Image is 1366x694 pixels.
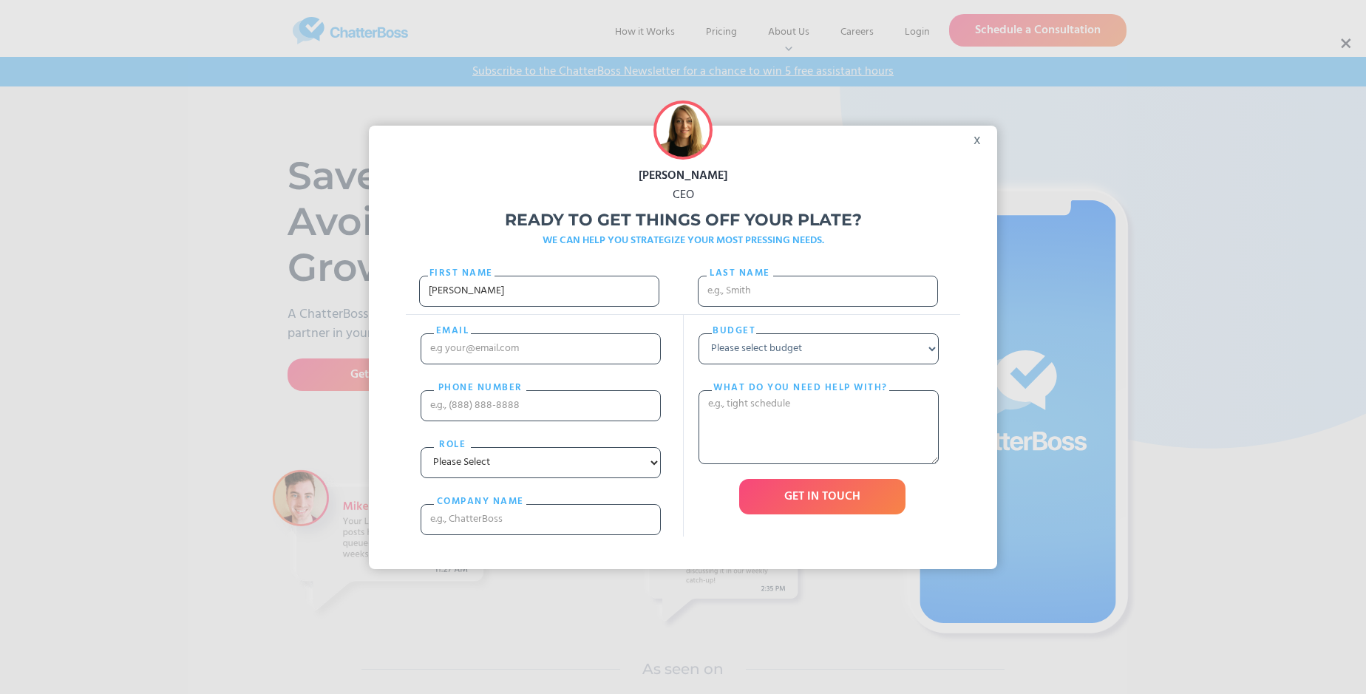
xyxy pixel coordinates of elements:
[712,381,889,395] label: What do you need help with?
[712,324,756,339] label: Budget
[434,438,471,452] label: Role
[406,257,960,550] form: Freebie Popup Form 2021
[369,166,997,186] div: [PERSON_NAME]
[707,266,773,281] label: Last name
[369,186,997,205] div: CEO
[428,266,495,281] label: First Name
[434,381,526,395] label: PHONE nUMBER
[421,390,661,421] input: e.g., (888) 888-8888
[421,504,661,535] input: e.g., ChatterBoss
[434,494,526,509] label: cOMPANY NAME
[421,333,661,364] input: e.g your@email.com
[964,126,997,148] div: x
[505,210,862,230] strong: Ready to get things off your plate?
[543,232,824,249] strong: WE CAN HELP YOU STRATEGIZE YOUR MOST PRESSING NEEDS.
[698,276,938,307] input: e.g., Smith
[434,324,471,339] label: email
[419,276,659,307] input: e.g., John
[739,479,905,514] input: GET IN TOUCH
